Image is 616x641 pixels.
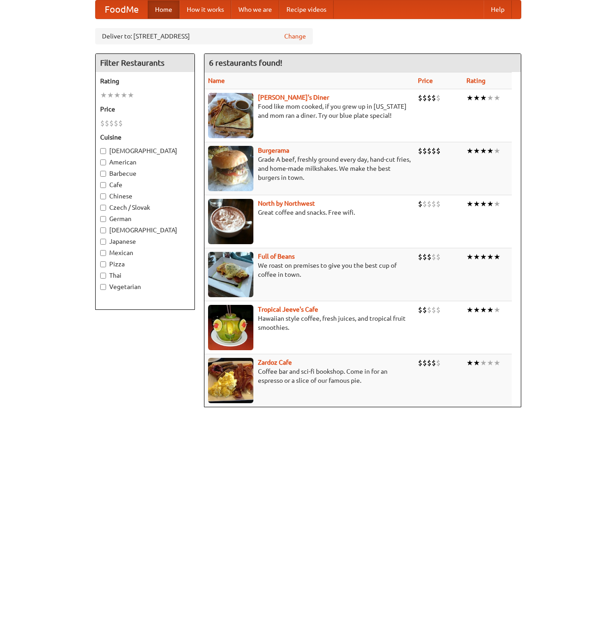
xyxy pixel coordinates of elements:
[118,118,123,128] li: $
[466,358,473,368] li: ★
[487,358,494,368] li: ★
[258,359,292,366] b: Zardoz Cafe
[258,94,329,101] a: [PERSON_NAME]'s Diner
[466,93,473,103] li: ★
[258,147,289,154] b: Burgerama
[466,305,473,315] li: ★
[427,93,432,103] li: $
[427,305,432,315] li: $
[100,171,106,177] input: Barbecue
[466,77,485,84] a: Rating
[208,358,253,403] img: zardoz.jpg
[436,358,441,368] li: $
[100,261,106,267] input: Pizza
[100,248,190,257] label: Mexican
[208,367,411,385] p: Coffee bar and sci-fi bookshop. Come in for an espresso or a slice of our famous pie.
[432,199,436,209] li: $
[480,305,487,315] li: ★
[100,226,190,235] label: [DEMOGRAPHIC_DATA]
[427,146,432,156] li: $
[436,146,441,156] li: $
[418,199,422,209] li: $
[100,216,106,222] input: German
[100,180,190,189] label: Cafe
[432,305,436,315] li: $
[107,90,114,100] li: ★
[418,305,422,315] li: $
[96,54,194,72] h4: Filter Restaurants
[208,146,253,191] img: burgerama.jpg
[208,93,253,138] img: sallys.jpg
[473,199,480,209] li: ★
[208,155,411,182] p: Grade A beef, freshly ground every day, hand-cut fries, and home-made milkshakes. We make the bes...
[432,93,436,103] li: $
[284,32,306,41] a: Change
[432,252,436,262] li: $
[436,199,441,209] li: $
[100,214,190,223] label: German
[487,252,494,262] li: ★
[494,358,500,368] li: ★
[100,158,190,167] label: American
[487,199,494,209] li: ★
[100,77,190,86] h5: Rating
[466,252,473,262] li: ★
[480,146,487,156] li: ★
[487,146,494,156] li: ★
[100,192,190,201] label: Chinese
[100,182,106,188] input: Cafe
[209,58,282,67] ng-pluralize: 6 restaurants found!
[96,0,148,19] a: FoodMe
[100,227,106,233] input: [DEMOGRAPHIC_DATA]
[258,200,315,207] a: North by Northwest
[208,208,411,217] p: Great coffee and snacks. Free wifi.
[100,146,190,155] label: [DEMOGRAPHIC_DATA]
[100,239,106,245] input: Japanese
[100,205,106,211] input: Czech / Slovak
[494,305,500,315] li: ★
[473,305,480,315] li: ★
[422,199,427,209] li: $
[208,199,253,244] img: north.jpg
[480,252,487,262] li: ★
[208,77,225,84] a: Name
[473,358,480,368] li: ★
[258,306,318,313] a: Tropical Jeeve's Cafe
[100,203,190,212] label: Czech / Slovak
[418,358,422,368] li: $
[231,0,279,19] a: Who we are
[480,199,487,209] li: ★
[473,93,480,103] li: ★
[100,159,106,165] input: American
[105,118,109,128] li: $
[494,93,500,103] li: ★
[100,105,190,114] h5: Price
[100,250,106,256] input: Mexican
[114,118,118,128] li: $
[466,199,473,209] li: ★
[179,0,231,19] a: How it works
[480,93,487,103] li: ★
[100,118,105,128] li: $
[418,252,422,262] li: $
[432,146,436,156] li: $
[208,305,253,350] img: jeeves.jpg
[418,93,422,103] li: $
[418,146,422,156] li: $
[484,0,512,19] a: Help
[422,146,427,156] li: $
[436,305,441,315] li: $
[100,90,107,100] li: ★
[494,199,500,209] li: ★
[100,169,190,178] label: Barbecue
[121,90,127,100] li: ★
[208,261,411,279] p: We roast on premises to give you the best cup of coffee in town.
[427,199,432,209] li: $
[422,305,427,315] li: $
[487,93,494,103] li: ★
[258,253,295,260] a: Full of Beans
[100,148,106,154] input: [DEMOGRAPHIC_DATA]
